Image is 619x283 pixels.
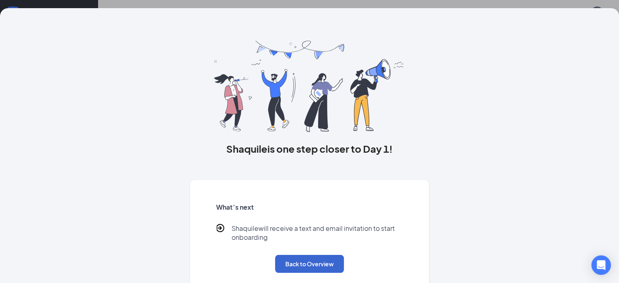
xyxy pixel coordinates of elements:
[275,255,344,273] button: Back to Overview
[214,41,405,132] img: you are all set
[216,203,403,212] h5: What’s next
[591,255,611,275] div: Open Intercom Messenger
[232,224,403,242] p: Shaquile will receive a text and email invitation to start onboarding
[190,142,429,156] h3: Shaquile is one step closer to Day 1!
